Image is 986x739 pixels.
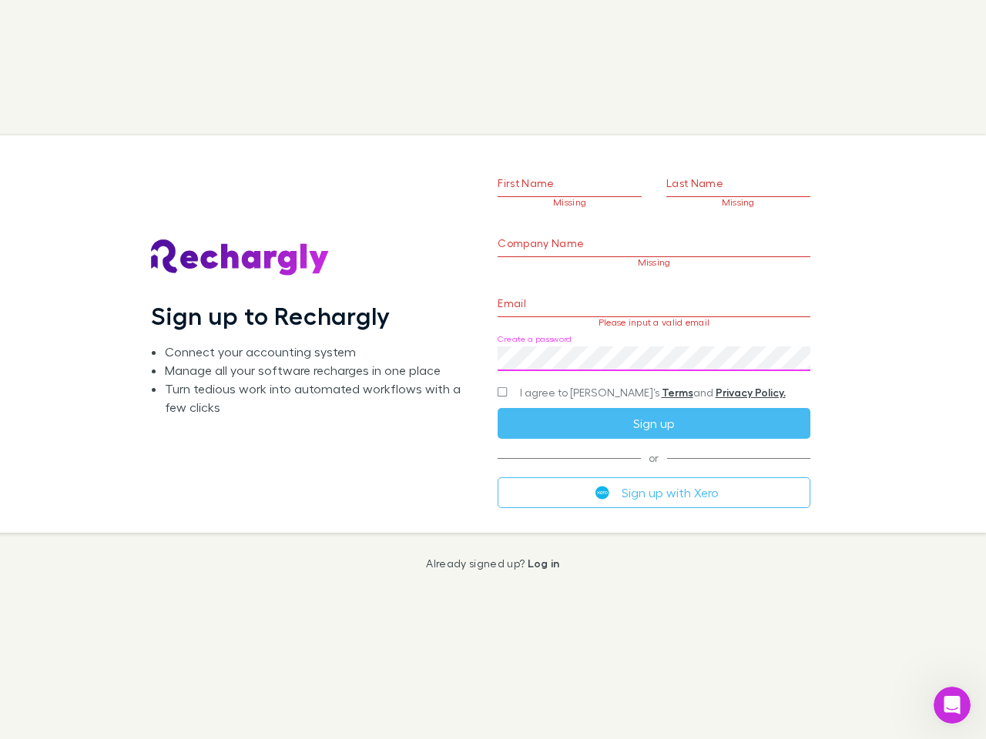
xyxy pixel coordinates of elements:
[498,457,810,458] span: or
[151,239,330,276] img: Rechargly's Logo
[498,257,810,268] p: Missing
[165,361,473,380] li: Manage all your software recharges in one place
[498,477,810,508] button: Sign up with Xero
[662,386,693,399] a: Terms
[498,408,810,439] button: Sign up
[520,385,786,400] span: I agree to [PERSON_NAME]’s and
[595,486,609,500] img: Xero's logo
[498,317,810,328] p: Please input a valid email
[716,386,786,399] a: Privacy Policy.
[165,380,473,416] li: Turn tedious work into automated workflows with a few clicks
[934,687,971,724] iframe: Intercom live chat
[498,333,572,345] label: Create a password
[498,197,642,208] p: Missing
[528,557,560,570] a: Log in
[666,197,810,208] p: Missing
[151,301,391,330] h1: Sign up to Rechargly
[165,343,473,361] li: Connect your accounting system
[426,557,559,570] p: Already signed up?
